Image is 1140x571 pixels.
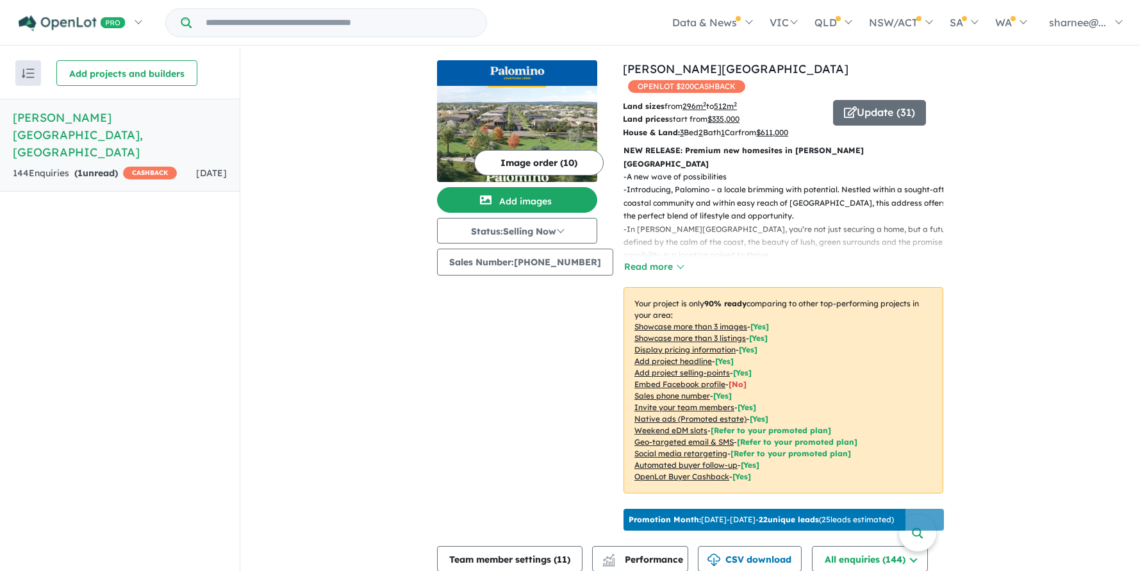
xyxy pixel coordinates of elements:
[714,101,737,111] u: 512 m
[78,167,83,179] span: 1
[624,170,954,183] p: - A new wave of possibilities
[624,183,954,222] p: - Introducing, Palomino – a locale brimming with potential. Nestled within a sought-after coastal...
[713,391,732,401] span: [ Yes ]
[196,167,227,179] span: [DATE]
[680,128,684,137] u: 3
[629,514,894,525] p: [DATE] - [DATE] - ( 25 leads estimated)
[706,101,737,111] span: to
[623,113,823,126] p: start from
[634,345,736,354] u: Display pricing information
[729,379,747,389] span: [ No ]
[603,554,615,561] img: line-chart.svg
[557,554,567,565] span: 11
[22,69,35,78] img: sort.svg
[623,126,823,139] p: Bed Bath Car from
[707,554,720,567] img: download icon
[731,449,851,458] span: [Refer to your promoted plan]
[442,65,592,81] img: Palomino - Armstrong Creek Logo
[602,558,615,567] img: bar-chart.svg
[749,333,768,343] span: [ Yes ]
[623,100,823,113] p: from
[194,9,484,37] input: Try estate name, suburb, builder or developer
[715,356,734,366] span: [ Yes ]
[634,322,747,331] u: Showcase more than 3 images
[604,554,683,565] span: Performance
[750,414,768,424] span: [Yes]
[623,128,680,137] b: House & Land:
[1049,16,1106,29] span: sharnee@...
[634,449,727,458] u: Social media retargeting
[682,101,706,111] u: 296 m
[437,249,613,276] button: Sales Number:[PHONE_NUMBER]
[437,86,597,182] img: Palomino - Armstrong Creek
[634,333,746,343] u: Showcase more than 3 listings
[623,101,665,111] b: Land sizes
[750,322,769,331] span: [ Yes ]
[634,368,730,377] u: Add project selling-points
[634,472,729,481] u: OpenLot Buyer Cashback
[833,100,926,126] button: Update (31)
[711,426,831,435] span: [Refer to your promoted plan]
[698,128,703,137] u: 2
[738,402,756,412] span: [ Yes ]
[13,166,177,181] div: 144 Enquir ies
[437,60,597,182] a: Palomino - Armstrong Creek LogoPalomino - Armstrong Creek
[704,299,747,308] b: 90 % ready
[737,437,857,447] span: [Refer to your promoted plan]
[56,60,197,86] button: Add projects and builders
[437,218,597,244] button: Status:Selling Now
[624,144,943,170] p: NEW RELEASE: Premium new homesites in [PERSON_NAME][GEOGRAPHIC_DATA]
[634,379,725,389] u: Embed Facebook profile
[634,391,710,401] u: Sales phone number
[634,460,738,470] u: Automated buyer follow-up
[19,15,126,31] img: Openlot PRO Logo White
[634,414,747,424] u: Native ads (Promoted estate)
[437,187,597,213] button: Add images
[628,80,745,93] span: OPENLOT $ 200 CASHBACK
[741,460,759,470] span: [Yes]
[74,167,118,179] strong: ( unread)
[624,287,943,493] p: Your project is only comparing to other top-performing projects in your area: - - - - - - - - - -...
[474,150,604,176] button: Image order (10)
[623,62,848,76] a: [PERSON_NAME][GEOGRAPHIC_DATA]
[734,101,737,108] sup: 2
[732,472,751,481] span: [Yes]
[123,167,177,179] span: CASHBACK
[634,402,734,412] u: Invite your team members
[739,345,757,354] span: [ Yes ]
[759,515,819,524] b: 22 unique leads
[634,437,734,447] u: Geo-targeted email & SMS
[634,356,712,366] u: Add project headline
[623,114,669,124] b: Land prices
[13,109,227,161] h5: [PERSON_NAME][GEOGRAPHIC_DATA] , [GEOGRAPHIC_DATA]
[629,515,701,524] b: Promotion Month:
[707,114,739,124] u: $ 335,000
[634,426,707,435] u: Weekend eDM slots
[624,223,954,262] p: - In [PERSON_NAME][GEOGRAPHIC_DATA], you’re not just securing a home, but a future defined by the...
[703,101,706,108] sup: 2
[721,128,725,137] u: 1
[624,260,684,274] button: Read more
[733,368,752,377] span: [ Yes ]
[756,128,788,137] u: $ 611,000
